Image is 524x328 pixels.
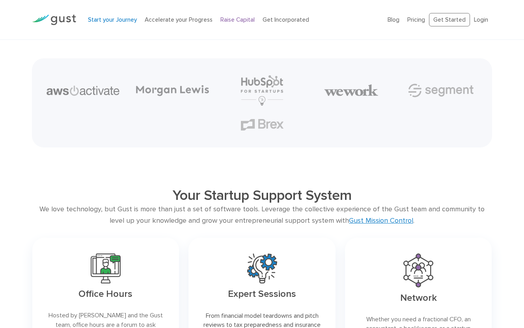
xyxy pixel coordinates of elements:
[145,16,213,23] a: Accelerate your Progress
[32,15,76,25] img: Gust Logo
[408,77,474,104] img: Segment
[474,16,488,23] a: Login
[349,216,413,225] a: Gust Mission Control
[263,16,309,23] a: Get Incorporated
[136,85,209,96] img: Morgan Lewis
[32,204,492,227] div: We love technology, but Gust is more than just a set of software tools. Leverage the collective e...
[241,75,283,106] img: Hubspot
[429,13,470,27] a: Get Started
[78,187,446,204] h2: Your Startup Support System
[324,84,379,97] img: We Work
[388,16,399,23] a: Blog
[47,86,119,96] img: Aws
[220,16,255,23] a: Raise Capital
[241,119,283,130] img: Brex
[407,16,425,23] a: Pricing
[88,16,137,23] a: Start your Journey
